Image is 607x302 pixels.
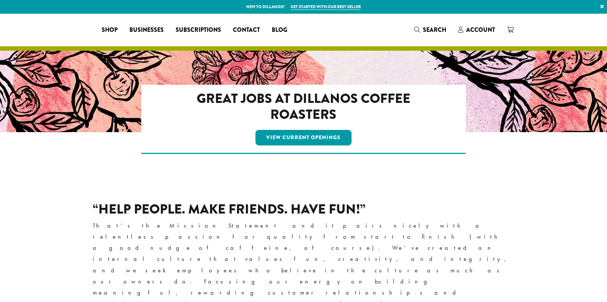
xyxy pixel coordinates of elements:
[129,26,164,35] span: Businesses
[102,26,118,35] span: Shop
[272,26,287,35] span: Blog
[176,26,221,35] span: Subscriptions
[96,24,123,36] a: Shop
[233,26,260,35] span: Contact
[173,91,434,123] h2: Great Jobs at Dillanos Coffee Roasters
[291,4,361,10] a: Get started with our best seller
[423,26,446,34] span: Search
[466,26,495,34] span: Account
[93,201,514,217] h2: “Help People. Make Friends. Have Fun!”
[255,130,352,145] a: View Current Openings
[408,24,452,36] a: Search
